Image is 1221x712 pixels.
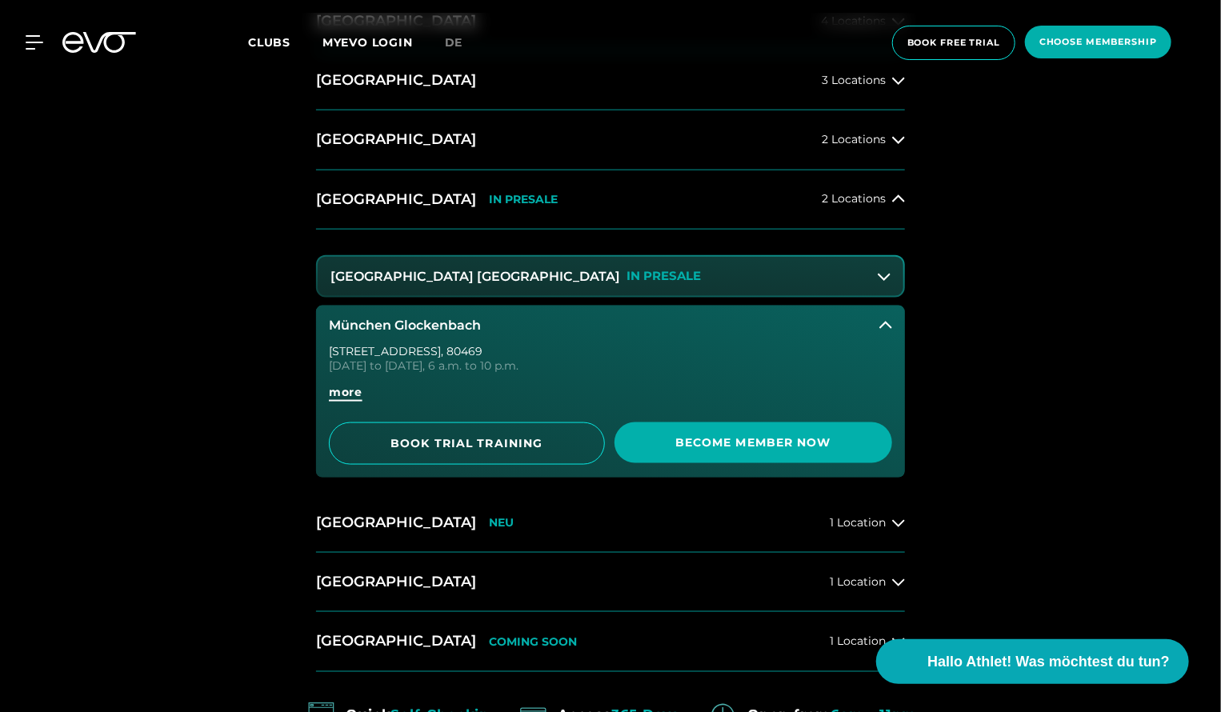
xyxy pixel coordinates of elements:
[368,435,566,452] span: BOOK TRIAL TRAINING
[887,26,1020,60] a: book free trial
[329,384,362,401] span: more
[1020,26,1176,60] a: choose membership
[316,130,476,150] h2: [GEOGRAPHIC_DATA]
[329,360,892,371] div: [DATE] to [DATE], 6 a.m. to 10 p.m.
[316,170,905,230] button: [GEOGRAPHIC_DATA]IN PRESALE2 Locations
[316,612,905,671] button: [GEOGRAPHIC_DATA]COMING SOON1 Location
[248,34,322,50] a: Clubs
[316,306,905,346] button: München Glockenbach
[316,513,476,533] h2: [GEOGRAPHIC_DATA]
[822,134,886,146] span: 2 Locations
[322,35,413,50] a: MYEVO LOGIN
[830,635,886,647] span: 1 Location
[489,516,514,530] p: NEU
[329,318,481,333] h3: München Glockenbach
[927,651,1170,673] span: Hallo Athlet! Was möchtest du tun?
[822,74,886,86] span: 3 Locations
[445,35,463,50] span: de
[316,494,905,553] button: [GEOGRAPHIC_DATA]NEU1 Location
[445,34,482,52] a: de
[489,635,577,649] p: COMING SOON
[316,553,905,612] button: [GEOGRAPHIC_DATA]1 Location
[615,422,892,465] a: Become Member Now
[830,517,886,529] span: 1 Location
[907,36,1000,50] span: book free trial
[329,422,605,465] a: BOOK TRIAL TRAINING
[822,193,886,205] span: 2 Locations
[316,631,476,651] h2: [GEOGRAPHIC_DATA]
[627,270,701,283] p: IN PRESALE
[653,434,854,451] span: Become Member Now
[1039,35,1157,49] span: choose membership
[248,35,290,50] span: Clubs
[318,257,903,297] button: [GEOGRAPHIC_DATA] [GEOGRAPHIC_DATA]IN PRESALE
[329,384,892,413] a: more
[876,639,1189,684] button: Hallo Athlet! Was möchtest du tun?
[316,190,476,210] h2: [GEOGRAPHIC_DATA]
[330,270,620,284] h3: [GEOGRAPHIC_DATA] [GEOGRAPHIC_DATA]
[316,572,476,592] h2: [GEOGRAPHIC_DATA]
[830,576,886,588] span: 1 Location
[316,110,905,170] button: [GEOGRAPHIC_DATA]2 Locations
[489,193,558,206] p: IN PRESALE
[329,346,892,357] div: [STREET_ADDRESS] , 80469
